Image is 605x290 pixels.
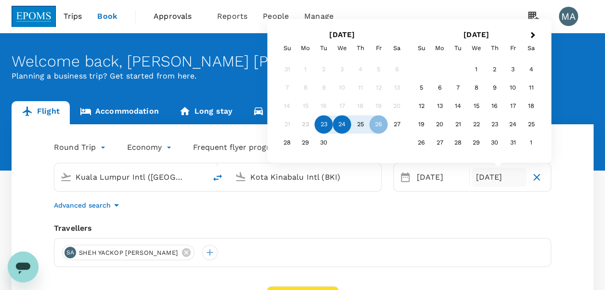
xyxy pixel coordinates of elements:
div: Wednesday [333,39,351,57]
span: Reports [217,11,247,22]
div: Economy [127,140,174,155]
div: Choose Sunday, September 28th, 2025 [278,134,296,152]
div: Choose Tuesday, October 21st, 2025 [449,116,467,134]
div: Sunday [412,39,431,57]
div: Not available Saturday, September 6th, 2025 [388,61,406,79]
div: Choose Saturday, October 25th, 2025 [522,116,541,134]
span: Trips [64,11,82,22]
div: Choose Wednesday, October 1st, 2025 [467,61,486,79]
div: Choose Friday, October 24th, 2025 [504,116,522,134]
div: Monday [296,39,315,57]
div: Thursday [486,39,504,57]
div: Not available Tuesday, September 16th, 2025 [315,97,333,116]
div: Choose Friday, October 17th, 2025 [504,97,522,116]
div: Not available Friday, September 19th, 2025 [370,97,388,116]
div: Choose Thursday, October 9th, 2025 [486,79,504,97]
div: Choose Friday, October 31st, 2025 [504,134,522,152]
div: Not available Sunday, September 14th, 2025 [278,97,296,116]
div: Choose Saturday, October 18th, 2025 [522,97,541,116]
div: Choose Monday, October 20th, 2025 [431,116,449,134]
button: Open [374,176,376,178]
button: Next Month [526,28,541,43]
span: Book [97,11,117,22]
div: Choose Saturday, October 11th, 2025 [522,79,541,97]
div: Friday [370,39,388,57]
div: Saturday [388,39,406,57]
p: Frequent flyer programme [193,142,293,153]
div: Thursday [351,39,370,57]
a: Flight [12,101,70,124]
div: Choose Thursday, September 25th, 2025 [351,116,370,134]
div: Choose Wednesday, October 29th, 2025 [467,134,486,152]
div: Not available Thursday, September 18th, 2025 [351,97,370,116]
div: [DATE] [413,168,468,187]
div: Not available Tuesday, September 9th, 2025 [315,79,333,97]
div: Choose Sunday, October 12th, 2025 [412,97,431,116]
input: Depart from [76,170,186,185]
div: [DATE] [472,168,527,187]
button: Open [199,176,201,178]
input: Going to [250,170,360,185]
a: Long stay [169,101,243,124]
div: Not available Monday, September 22nd, 2025 [296,116,315,134]
div: Choose Saturday, November 1st, 2025 [522,134,541,152]
div: Not available Thursday, September 4th, 2025 [351,61,370,79]
span: Approvals [154,11,202,22]
div: Round Trip [54,140,108,155]
div: Choose Saturday, October 4th, 2025 [522,61,541,79]
div: Choose Thursday, October 30th, 2025 [486,134,504,152]
div: Choose Monday, September 29th, 2025 [296,134,315,152]
div: Not available Sunday, September 21st, 2025 [278,116,296,134]
div: Choose Wednesday, October 15th, 2025 [467,97,486,116]
div: Choose Thursday, October 2nd, 2025 [486,61,504,79]
div: Choose Monday, October 13th, 2025 [431,97,449,116]
div: Not available Sunday, September 7th, 2025 [278,79,296,97]
div: Choose Sunday, October 26th, 2025 [412,134,431,152]
button: Advanced search [54,199,122,211]
span: People [263,11,289,22]
div: Choose Saturday, September 27th, 2025 [388,116,406,134]
div: Choose Friday, October 3rd, 2025 [504,61,522,79]
div: Choose Tuesday, October 14th, 2025 [449,97,467,116]
div: Choose Thursday, October 16th, 2025 [486,97,504,116]
div: Month September, 2025 [278,61,406,152]
div: Choose Wednesday, October 8th, 2025 [467,79,486,97]
p: Advanced search [54,200,111,210]
div: Travellers [54,223,551,234]
div: Not available Monday, September 15th, 2025 [296,97,315,116]
div: SA [64,247,76,258]
div: Choose Thursday, October 23rd, 2025 [486,116,504,134]
div: Choose Monday, October 6th, 2025 [431,79,449,97]
div: Choose Tuesday, October 7th, 2025 [449,79,467,97]
div: Not available Sunday, August 31st, 2025 [278,61,296,79]
div: Choose Friday, October 10th, 2025 [504,79,522,97]
div: Sunday [278,39,296,57]
a: Accommodation [70,101,169,124]
div: Not available Saturday, September 13th, 2025 [388,79,406,97]
div: Choose Wednesday, October 22nd, 2025 [467,116,486,134]
button: delete [206,166,229,189]
div: Not available Friday, September 12th, 2025 [370,79,388,97]
div: Choose Tuesday, September 30th, 2025 [315,134,333,152]
div: Monday [431,39,449,57]
div: Wednesday [467,39,486,57]
img: EPOMS SDN BHD [12,6,56,27]
div: Welcome back , [PERSON_NAME] [PERSON_NAME] . [12,53,593,70]
a: Car rental [243,101,317,124]
iframe: Button to launch messaging window [8,251,39,282]
div: Month October, 2025 [412,61,541,152]
div: Not available Wednesday, September 10th, 2025 [333,79,351,97]
div: Saturday [522,39,541,57]
button: Frequent flyer programme [193,142,304,153]
div: Choose Friday, September 26th, 2025 [370,116,388,134]
div: Not available Wednesday, September 3rd, 2025 [333,61,351,79]
h2: [DATE] [275,30,409,39]
div: Choose Sunday, October 19th, 2025 [412,116,431,134]
p: Planning a business trip? Get started from here. [12,70,593,82]
div: Not available Thursday, September 11th, 2025 [351,79,370,97]
div: SASHEH YACKOP [PERSON_NAME] [62,245,194,260]
div: Choose Sunday, October 5th, 2025 [412,79,431,97]
div: Tuesday [315,39,333,57]
div: Friday [504,39,522,57]
div: Not available Tuesday, September 2nd, 2025 [315,61,333,79]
